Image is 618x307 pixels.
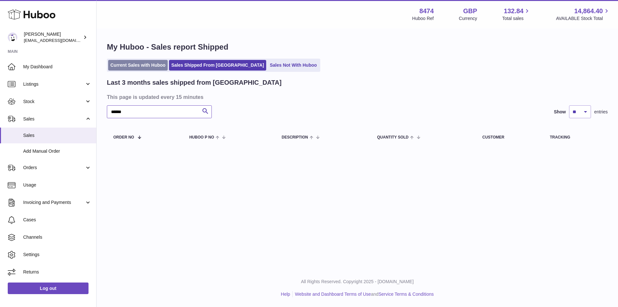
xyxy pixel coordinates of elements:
span: Returns [23,269,91,275]
span: 132.84 [504,7,523,15]
div: Tracking [550,135,601,139]
span: Description [282,135,308,139]
strong: 8474 [419,7,434,15]
span: Order No [113,135,134,139]
span: Settings [23,252,91,258]
span: Usage [23,182,91,188]
a: Sales Shipped From [GEOGRAPHIC_DATA] [169,60,266,71]
span: [EMAIL_ADDRESS][DOMAIN_NAME] [24,38,95,43]
div: Customer [482,135,537,139]
div: [PERSON_NAME] [24,31,82,43]
strong: GBP [463,7,477,15]
span: Cases [23,217,91,223]
span: Quantity Sold [377,135,408,139]
span: Invoicing and Payments [23,199,85,206]
a: Sales Not With Huboo [267,60,319,71]
span: Huboo P no [189,135,214,139]
a: Log out [8,283,89,294]
span: Sales [23,116,85,122]
span: Orders [23,165,85,171]
span: Listings [23,81,85,87]
span: 14,864.40 [574,7,603,15]
a: Service Terms & Conditions [379,292,434,297]
li: and [293,291,434,297]
label: Show [554,109,566,115]
span: entries [594,109,608,115]
a: 132.84 Total sales [502,7,531,22]
div: Huboo Ref [412,15,434,22]
span: Channels [23,234,91,240]
a: Help [281,292,290,297]
span: Total sales [502,15,531,22]
h3: This page is updated every 15 minutes [107,93,606,101]
a: Current Sales with Huboo [108,60,168,71]
a: Website and Dashboard Terms of Use [295,292,371,297]
div: Currency [459,15,477,22]
h1: My Huboo - Sales report Shipped [107,42,608,52]
span: Add Manual Order [23,148,91,154]
a: 14,864.40 AVAILABLE Stock Total [556,7,610,22]
span: Stock [23,99,85,105]
span: Sales [23,132,91,139]
p: All Rights Reserved. Copyright 2025 - [DOMAIN_NAME] [102,279,613,285]
img: orders@neshealth.com [8,33,17,42]
span: AVAILABLE Stock Total [556,15,610,22]
span: My Dashboard [23,64,91,70]
h2: Last 3 months sales shipped from [GEOGRAPHIC_DATA] [107,78,282,87]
